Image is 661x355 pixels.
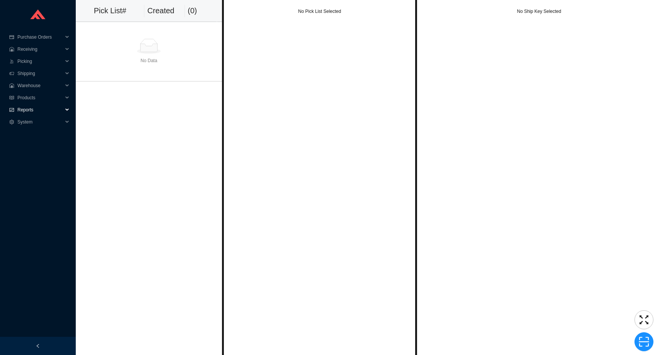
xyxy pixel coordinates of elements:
div: No Pick List Selected [224,8,415,15]
span: System [17,116,63,128]
div: No Data [79,57,219,64]
span: Shipping [17,67,63,80]
span: setting [9,120,14,124]
span: read [9,95,14,100]
div: ( 0 ) [188,5,214,17]
button: fullscreen [634,310,653,329]
span: Warehouse [17,80,63,92]
span: Receiving [17,43,63,55]
span: Products [17,92,63,104]
span: Picking [17,55,63,67]
span: fullscreen [635,314,653,325]
button: scan [634,332,653,351]
span: Reports [17,104,63,116]
span: left [36,344,40,348]
span: Purchase Orders [17,31,63,43]
span: fund [9,108,14,112]
div: No Ship Key Selected [417,8,661,15]
span: scan [635,336,653,347]
span: credit-card [9,35,14,39]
